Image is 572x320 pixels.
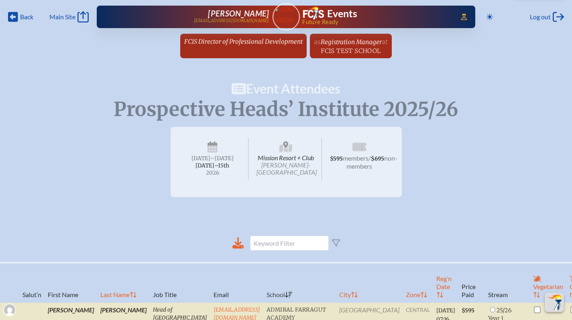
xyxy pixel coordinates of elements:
[327,9,357,19] h1: Events
[330,155,343,162] span: $595
[97,263,150,302] th: Last Name
[485,263,530,302] th: Stream
[546,294,562,310] img: To the top
[122,9,269,25] a: [PERSON_NAME][EMAIL_ADDRESS][DOMAIN_NAME]
[302,19,450,25] span: Future Ready
[250,138,322,179] span: Mission Resort + Club
[19,263,45,302] th: Salut’n
[314,37,321,46] span: as
[114,97,458,121] span: Prospective Heads’ Institute 2025/26
[194,18,269,23] p: [EMAIL_ADDRESS][DOMAIN_NAME]
[49,13,75,21] span: Main Site
[49,11,89,22] a: Main Site
[321,47,381,55] span: FCIS Test School
[343,154,368,162] span: members
[191,155,210,162] span: [DATE]
[273,3,300,31] a: User Avatar
[250,236,329,251] input: Keyword Filter
[346,154,397,170] span: non-members
[210,155,234,162] span: –[DATE]
[462,307,474,314] span: $595
[181,34,306,49] a: FCIS Director of Professional Development
[403,263,433,302] th: Zone
[232,237,244,249] div: Download to CSV
[336,263,403,302] th: City
[195,162,229,169] span: [DATE]–⁠15th
[433,263,458,302] th: Reg’n Date
[303,6,357,21] a: FCIS LogoEvents
[382,37,388,46] span: at
[150,263,210,302] th: Job Title
[371,155,384,162] span: $695
[311,34,391,58] a: asRegistration ManageratFCIS Test School
[20,13,33,21] span: Back
[4,304,15,316] img: Gravatar
[45,263,97,302] th: First Name
[303,6,450,25] div: FCIS Events — Future ready
[545,293,564,312] button: Scroll Top
[210,263,263,302] th: Email
[303,6,324,19] img: Florida Council of Independent Schools
[368,154,371,162] span: /
[256,161,317,176] span: [PERSON_NAME]-[GEOGRAPHIC_DATA]
[458,263,485,302] th: Price Paid
[183,170,242,176] span: 2026
[269,3,303,24] img: User Avatar
[184,38,303,45] span: FCIS Director of Professional Development
[530,263,566,302] th: Vegetarian
[208,8,269,18] span: [PERSON_NAME]
[530,13,551,21] span: Log out
[321,38,382,46] span: Registration Manager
